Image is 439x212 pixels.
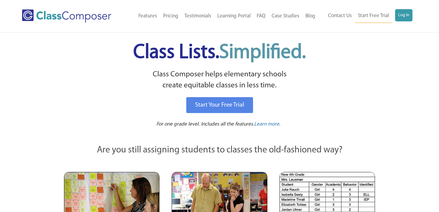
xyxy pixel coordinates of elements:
a: Log In [395,9,412,21]
a: Case Studies [269,9,302,23]
a: Start Your Free Trial [186,97,253,113]
a: Pricing [160,9,181,23]
nav: Header Menu [125,9,318,23]
a: Learning Portal [214,9,254,23]
span: Start Your Free Trial [195,102,244,108]
span: Learn more. [254,122,280,127]
a: Features [135,9,160,23]
a: Learn more. [254,121,280,128]
a: Blog [302,9,318,23]
a: Testimonials [181,9,214,23]
span: For one grade level. Includes all the features. [156,122,254,127]
a: FAQ [254,9,269,23]
span: Simplified. [219,43,306,63]
p: Class Composer helps elementary schools create equitable classes in less time. [63,69,376,91]
a: Contact Us [325,9,355,23]
span: Class Lists. [133,43,306,63]
a: Start Free Trial [355,9,392,23]
nav: Header Menu [318,9,412,23]
p: Are you still assigning students to classes the old-fashioned way? [64,144,375,157]
img: Class Composer [22,9,111,23]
